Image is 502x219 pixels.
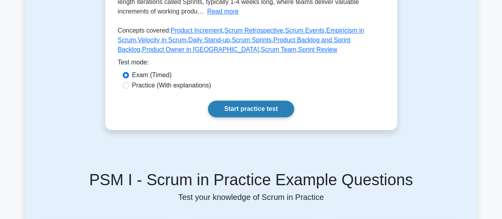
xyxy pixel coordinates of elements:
[35,192,468,202] p: Test your knowledge of Scrum in Practice
[208,101,294,117] a: Start practice test
[207,7,238,16] button: Read more
[132,81,211,90] label: Practice (With explanations)
[224,27,283,34] a: Scrum Retrospective
[261,46,296,53] a: Scrum Team
[232,37,271,43] a: Scrum Sprints
[285,27,325,34] a: Scrum Events
[298,46,337,53] a: Sprint Review
[188,37,230,43] a: Daily Stand-up
[118,26,385,58] p: Concepts covered: , , , , , , , , , ,
[142,46,259,53] a: Product Owner in [GEOGRAPHIC_DATA]
[138,37,187,43] a: Velocity in Scrum
[35,170,468,189] h5: PSM I - Scrum in Practice Example Questions
[132,70,172,80] label: Exam (Timed)
[171,27,223,34] a: Product Increment
[118,58,385,70] div: Test mode:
